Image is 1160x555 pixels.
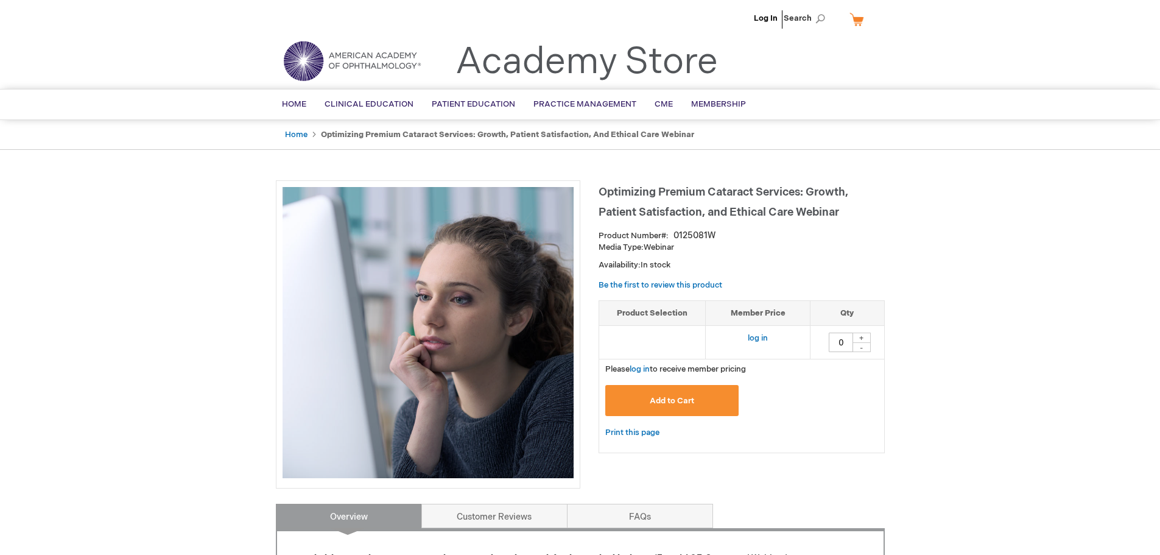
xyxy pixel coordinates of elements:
[321,130,694,140] strong: Optimizing Premium Cataract Services: Growth, Patient Satisfaction, and Ethical Care Webinar
[599,231,669,241] strong: Product Number
[784,6,830,30] span: Search
[599,242,885,253] p: Webinar
[599,242,644,252] strong: Media Type:
[533,99,636,109] span: Practice Management
[599,186,848,219] span: Optimizing Premium Cataract Services: Growth, Patient Satisfaction, and Ethical Care Webinar
[599,260,885,271] p: Availability:
[282,99,306,109] span: Home
[283,187,574,478] img: Optimizing Premium Cataract Services: Growth, Patient Satisfaction, and Ethical Care Webinar
[605,385,739,416] button: Add to Cart
[691,99,746,109] span: Membership
[630,364,650,374] a: log in
[655,99,673,109] span: CME
[455,40,718,84] a: Academy Store
[810,300,884,326] th: Qty
[567,504,713,528] a: FAQs
[852,333,871,343] div: +
[605,425,659,440] a: Print this page
[421,504,568,528] a: Customer Reviews
[599,280,722,290] a: Be the first to review this product
[673,230,715,242] div: 0125081W
[754,13,778,23] a: Log In
[285,130,308,140] a: Home
[650,396,694,406] span: Add to Cart
[748,333,768,343] a: log in
[276,504,422,528] a: Overview
[706,300,810,326] th: Member Price
[829,333,853,352] input: Qty
[599,300,706,326] th: Product Selection
[605,364,746,374] span: Please to receive member pricing
[432,99,515,109] span: Patient Education
[852,342,871,352] div: -
[641,260,670,270] span: In stock
[325,99,413,109] span: Clinical Education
